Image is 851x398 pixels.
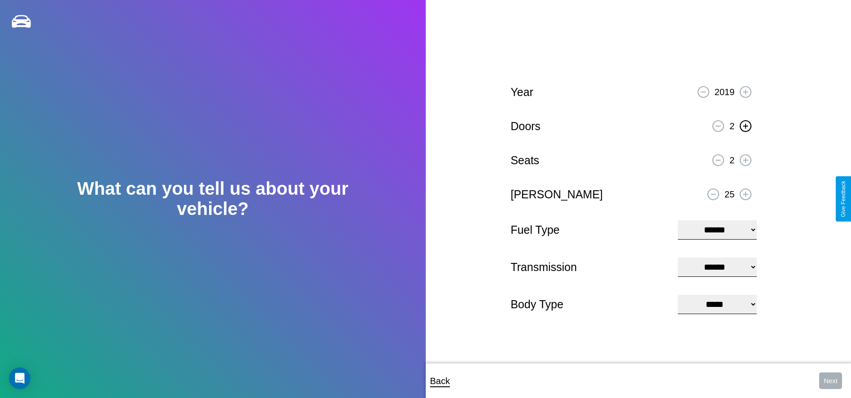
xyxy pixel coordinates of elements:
p: Back [430,373,450,389]
p: Fuel Type [511,220,669,240]
p: Transmission [511,257,669,277]
div: Give Feedback [840,181,847,217]
p: Doors [511,116,541,136]
p: [PERSON_NAME] [511,184,603,205]
p: 25 [724,186,734,202]
p: Year [511,82,533,102]
button: Next [819,372,842,389]
p: 2 [729,152,734,168]
p: Seats [511,150,539,171]
h2: What can you tell us about your vehicle? [43,179,383,219]
p: Body Type [511,294,669,315]
p: 2 [729,118,734,134]
p: 2019 [715,84,735,100]
div: Open Intercom Messenger [9,367,31,389]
